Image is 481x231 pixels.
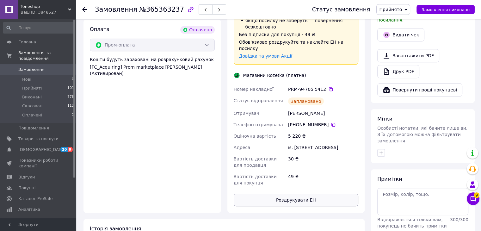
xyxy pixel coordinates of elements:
[377,217,447,228] span: Відображається тільки вам, покупець не бачить примітки
[287,142,360,153] div: м. [STREET_ADDRESS]
[67,85,74,91] span: 101
[22,94,42,100] span: Виконані
[21,4,68,9] span: Toneshop
[18,147,65,153] span: [DEMOGRAPHIC_DATA]
[3,22,75,34] input: Пошук
[22,103,44,109] span: Скасовані
[377,5,464,22] span: У вас є 24 дні, щоб відправити запит на відгук покупцеві, скопіювавши посилання.
[467,192,479,205] button: Чат з покупцем9
[234,156,277,168] span: Вартість доставки для продавця
[139,6,184,13] span: №365363237
[239,31,353,38] div: Без підписки для покупця - 49 ₴
[18,136,59,142] span: Товари та послуги
[287,171,360,189] div: 49 ₴
[288,86,358,92] div: PRM-94705 5412
[242,72,308,78] div: Магазини Rozetka (платна)
[90,56,215,77] div: Кошти будуть зараховані на розрахунковий рахунок
[234,98,283,103] span: Статус відправлення
[95,6,137,13] span: Замовлення
[239,17,353,30] li: якщо посилку не заберуть — повернення безкоштовно
[234,122,283,127] span: Телефон отримувача
[18,158,59,169] span: Показники роботи компанії
[234,111,259,116] span: Отримувач
[234,87,274,92] span: Номер накладної
[312,6,370,13] div: Статус замовлення
[239,39,353,52] div: Обов'язково роздрукуйте та наклейте ЕН на посилку
[18,217,59,229] span: Управління сайтом
[68,147,73,152] span: 8
[18,50,76,61] span: Замовлення та повідомлення
[60,147,68,152] span: 20
[234,145,250,150] span: Адреса
[22,77,31,82] span: Нові
[379,7,402,12] span: Прийнято
[72,77,74,82] span: 0
[21,9,76,15] div: Ваш ID: 3848527
[416,5,475,14] button: Замовлення виконано
[377,126,467,143] span: Особисті нотатки, які бачите лише ви. З їх допомогою можна фільтрувати замовлення
[287,153,360,171] div: 30 ₴
[450,217,468,222] span: 300 / 300
[377,83,462,97] button: Повернути гроші покупцеві
[288,97,324,105] div: Заплановано
[377,116,392,122] span: Мітки
[234,174,277,185] span: Вартість доставки для покупця
[474,191,479,197] span: 9
[287,130,360,142] div: 5 220 ₴
[18,67,45,72] span: Замовлення
[234,194,359,206] button: Роздрукувати ЕН
[18,207,40,212] span: Аналітика
[288,122,358,128] div: [PHONE_NUMBER]
[90,64,215,77] div: [FC_Acquiring] Prom marketplace [PERSON_NAME] (Активирован)
[18,185,35,191] span: Покупці
[18,39,36,45] span: Головна
[90,26,109,32] span: Оплата
[22,85,42,91] span: Прийняті
[22,112,42,118] span: Оплачені
[18,125,49,131] span: Повідомлення
[18,174,35,180] span: Відгуки
[377,65,419,78] a: Друк PDF
[377,176,402,182] span: Примітки
[422,7,470,12] span: Замовлення виконано
[377,49,439,62] a: Завантажити PDF
[377,28,424,41] button: Видати чек
[67,94,74,100] span: 778
[67,103,74,109] span: 113
[239,53,293,59] a: Довідка та умови Акції
[82,6,87,13] div: Повернутися назад
[234,134,276,139] span: Оціночна вартість
[287,108,360,119] div: [PERSON_NAME]
[18,196,52,202] span: Каталог ProSale
[72,112,74,118] span: 1
[180,26,214,34] div: Оплачено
